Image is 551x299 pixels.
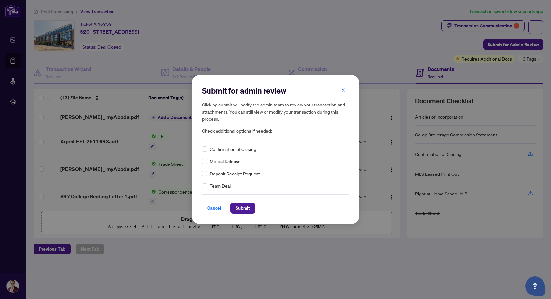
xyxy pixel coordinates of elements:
span: Team Deal [210,182,231,189]
span: Cancel [207,203,221,213]
button: Submit [230,203,255,214]
button: Cancel [202,203,227,214]
span: Confirmation of Closing [210,145,256,153]
button: Open asap [525,276,545,296]
h2: Submit for admin review [202,85,349,96]
h5: Clicking submit will notify the admin team to review your transaction and attachments. You can st... [202,101,349,122]
span: Submit [236,203,250,213]
span: Deposit Receipt Request [210,170,260,177]
span: Mutual Release [210,158,241,165]
span: Check additional options if needed: [202,127,349,135]
span: close [341,88,345,93]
